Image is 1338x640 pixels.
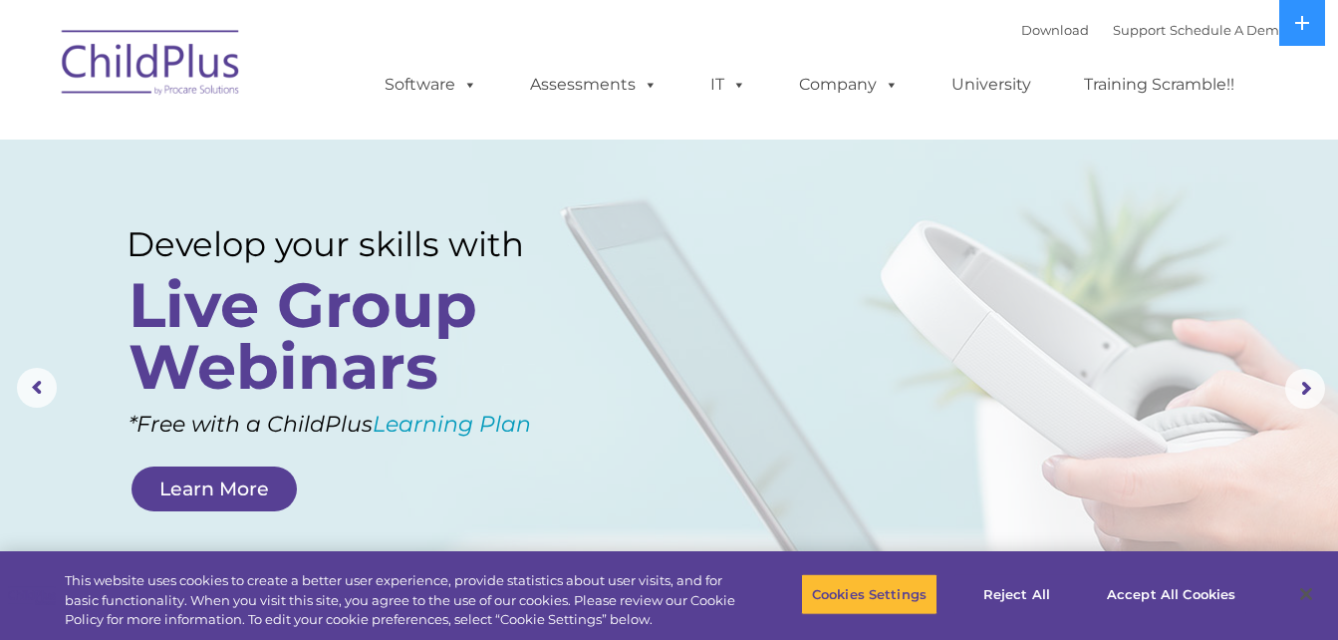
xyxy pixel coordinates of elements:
a: Support [1113,22,1166,38]
button: Reject All [954,573,1079,615]
a: Learn More [132,467,297,511]
img: ChildPlus by Procare Solutions [52,16,251,116]
a: Download [1021,22,1089,38]
span: Phone number [277,213,362,228]
a: Schedule A Demo [1170,22,1287,38]
a: Assessments [510,65,677,105]
a: Learning Plan [373,411,531,438]
rs-layer: Develop your skills with [127,224,569,264]
button: Accept All Cookies [1096,573,1246,615]
a: Software [365,65,497,105]
a: IT [690,65,766,105]
button: Close [1284,572,1328,616]
font: | [1021,22,1287,38]
rs-layer: *Free with a ChildPlus [129,405,601,445]
a: Company [779,65,919,105]
a: Training Scramble!! [1064,65,1254,105]
span: Last name [277,132,338,147]
rs-layer: Live Group Webinars [129,274,563,398]
button: Cookies Settings [801,573,937,615]
div: This website uses cookies to create a better user experience, provide statistics about user visit... [65,571,736,630]
a: University [932,65,1051,105]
